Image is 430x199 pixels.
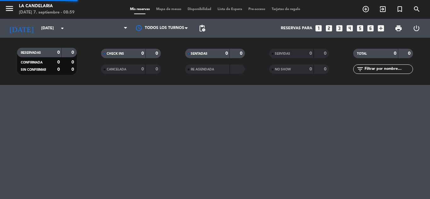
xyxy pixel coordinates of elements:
strong: 0 [71,60,75,64]
strong: 0 [71,67,75,72]
div: [DATE] 7. septiembre - 08:59 [19,9,75,16]
i: menu [5,4,14,13]
span: Tarjetas de regalo [269,8,303,11]
strong: 0 [57,67,60,72]
span: Mapa de mesas [153,8,184,11]
i: looks_one [314,24,323,32]
strong: 0 [324,51,328,56]
div: LOG OUT [407,19,425,38]
i: filter_list [356,65,364,73]
strong: 0 [240,51,244,56]
span: Mis reservas [127,8,153,11]
strong: 0 [394,51,396,56]
i: add_box [377,24,385,32]
span: CONFIRMADA [21,61,42,64]
strong: 0 [156,67,159,71]
strong: 0 [57,50,60,55]
button: menu [5,4,14,15]
i: looks_6 [366,24,375,32]
i: add_circle_outline [362,5,370,13]
span: RESERVADAS [21,51,41,54]
span: SENTADAS [191,52,207,55]
strong: 0 [156,51,159,56]
i: [DATE] [5,21,38,35]
span: print [395,25,402,32]
i: power_settings_new [413,25,420,32]
span: CANCELADA [107,68,126,71]
i: search [413,5,421,13]
strong: 0 [141,67,144,71]
span: Disponibilidad [184,8,214,11]
i: looks_4 [346,24,354,32]
i: arrow_drop_down [59,25,66,32]
strong: 0 [408,51,412,56]
span: Pre-acceso [245,8,269,11]
strong: 0 [225,51,228,56]
span: NO SHOW [275,68,291,71]
i: looks_5 [356,24,364,32]
strong: 0 [57,60,60,64]
span: TOTAL [357,52,367,55]
i: looks_two [325,24,333,32]
span: SIN CONFIRMAR [21,68,46,71]
i: exit_to_app [379,5,387,13]
i: turned_in_not [396,5,404,13]
span: SERVIDAS [275,52,290,55]
span: Reservas para [281,26,312,30]
span: pending_actions [198,25,206,32]
span: Lista de Espera [214,8,245,11]
input: Filtrar por nombre... [364,66,413,73]
strong: 0 [324,67,328,71]
strong: 0 [71,50,75,55]
strong: 0 [309,67,312,71]
strong: 0 [141,51,144,56]
span: RE AGENDADA [191,68,214,71]
div: LA CANDELARIA [19,3,75,9]
strong: 0 [309,51,312,56]
i: looks_3 [335,24,343,32]
span: CHECK INS [107,52,124,55]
